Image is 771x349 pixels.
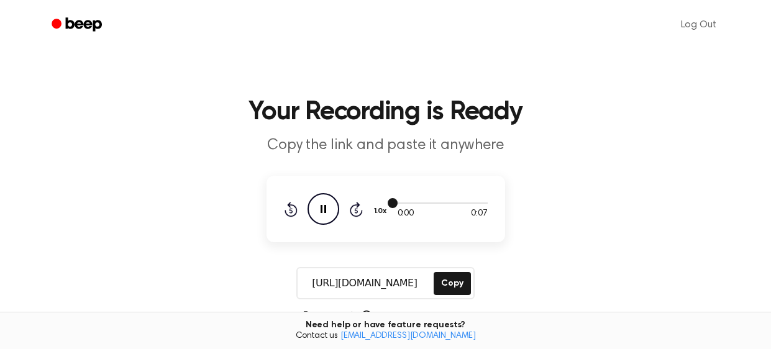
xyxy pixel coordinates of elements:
span: | [350,309,354,324]
span: | [432,310,436,324]
p: Copy the link and paste it anywhere [147,135,624,156]
button: 1.0x [373,201,391,222]
a: [EMAIL_ADDRESS][DOMAIN_NAME] [340,332,476,340]
a: Beep [43,13,113,37]
span: 0:07 [471,207,487,220]
a: Log Out [668,10,729,40]
button: Delete [301,310,342,324]
span: Change [438,310,470,324]
span: Contact us [7,331,764,342]
button: Copy [434,272,470,295]
h1: Your Recording is Ready [68,99,704,125]
span: 0:00 [398,207,414,220]
button: Never Expires|Change [362,310,471,324]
